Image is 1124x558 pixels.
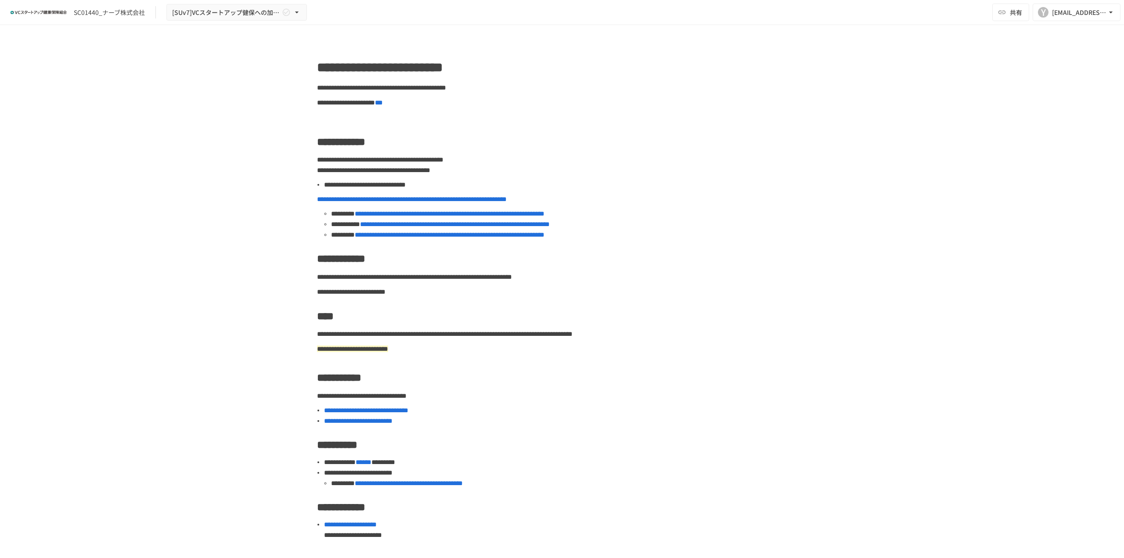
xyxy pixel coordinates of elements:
img: ZDfHsVrhrXUoWEWGWYf8C4Fv4dEjYTEDCNvmL73B7ox [11,5,67,19]
span: [SUv7]VCスタートアップ健保への加入申請手続き [172,7,280,18]
button: Y[EMAIL_ADDRESS][DOMAIN_NAME] [1033,4,1120,21]
div: [EMAIL_ADDRESS][DOMAIN_NAME] [1052,7,1106,18]
button: [SUv7]VCスタートアップ健保への加入申請手続き [166,4,307,21]
button: 共有 [992,4,1029,21]
span: 共有 [1010,7,1022,17]
div: Y [1038,7,1048,18]
div: SC01440_ナーブ株式会社 [74,8,145,17]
